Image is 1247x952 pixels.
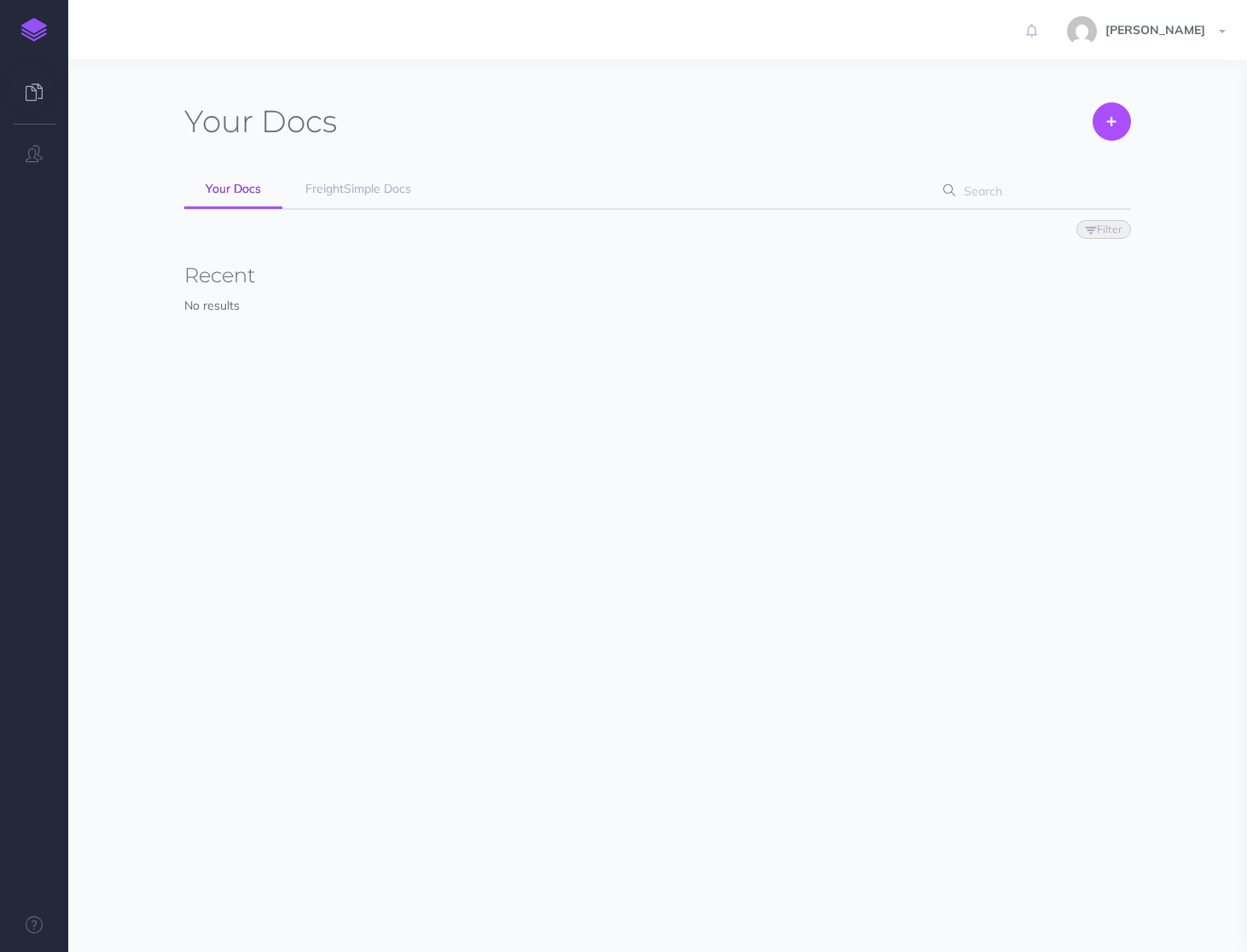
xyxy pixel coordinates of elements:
h3: Recent [184,264,1131,287]
h1: Docs [184,102,337,141]
button: Filter [1076,220,1131,239]
span: FreightSimple Docs [305,181,411,196]
img: logo-mark.svg [21,18,47,42]
input: Search [959,176,1105,206]
span: Your Docs [206,181,261,196]
span: [PERSON_NAME] [1097,22,1214,38]
span: Your [184,102,253,140]
img: b1b60b1f09e01447de828c9d38f33e49.jpg [1067,16,1097,46]
p: No results [184,296,1131,315]
a: Your Docs [184,171,282,209]
a: FreightSimple Docs [284,171,432,208]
